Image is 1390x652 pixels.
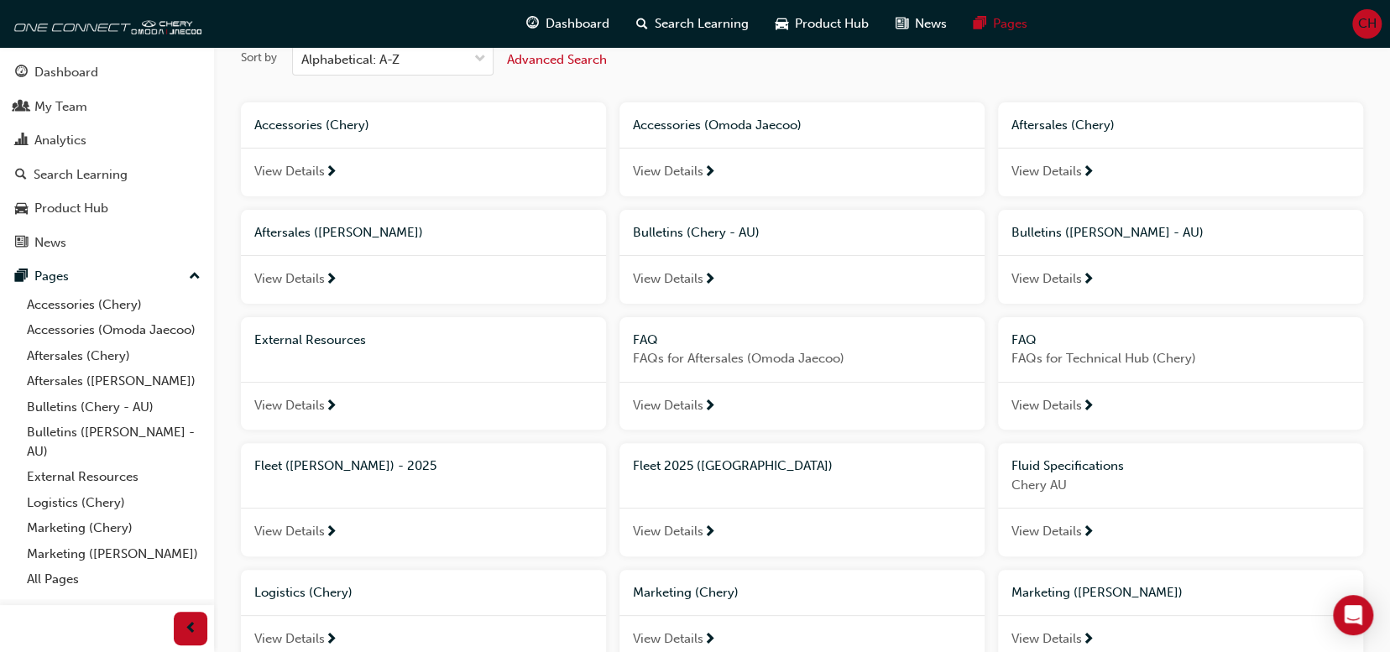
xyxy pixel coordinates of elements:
span: Marketing (Chery) [633,585,739,600]
span: View Details [633,269,703,289]
a: Logistics (Chery) [20,490,207,516]
a: guage-iconDashboard [513,7,623,41]
span: next-icon [325,399,337,415]
img: oneconnect [8,7,201,40]
span: next-icon [325,633,337,648]
a: Fleet 2025 ([GEOGRAPHIC_DATA])View Details [619,443,985,556]
span: View Details [1011,522,1082,541]
span: View Details [1011,396,1082,415]
span: next-icon [703,525,716,540]
a: Dashboard [7,57,207,88]
span: next-icon [1082,399,1095,415]
a: News [7,227,207,258]
span: View Details [1011,629,1082,649]
span: chart-icon [15,133,28,149]
span: guage-icon [526,13,539,34]
span: search-icon [15,168,27,183]
span: next-icon [325,525,337,540]
button: Pages [7,261,207,292]
a: FAQFAQs for Technical Hub (Chery)View Details [998,317,1363,430]
a: Accessories (Omoda Jaecoo)View Details [619,102,985,196]
span: Accessories (Chery) [254,117,369,133]
span: people-icon [15,100,28,115]
span: External Resources [254,332,366,347]
div: News [34,233,66,253]
span: Dashboard [546,14,609,34]
span: next-icon [325,165,337,180]
a: Marketing ([PERSON_NAME]) [20,541,207,567]
a: news-iconNews [882,7,960,41]
div: My Team [34,97,87,117]
span: Advanced Search [507,52,607,67]
a: External ResourcesView Details [241,317,606,430]
a: Bulletins ([PERSON_NAME] - AU)View Details [998,210,1363,304]
span: Chery AU [1011,476,1350,495]
span: next-icon [703,273,716,288]
a: Marketing (Chery) [20,515,207,541]
a: External Resources [20,464,207,490]
span: news-icon [15,236,28,251]
span: guage-icon [15,65,28,81]
span: pages-icon [974,13,986,34]
span: next-icon [1082,273,1095,288]
span: Search Learning [655,14,749,34]
a: Fleet ([PERSON_NAME]) - 2025View Details [241,443,606,556]
span: CH [1358,14,1377,34]
span: Fluid Specifications [1011,458,1124,473]
button: DashboardMy TeamAnalyticsSearch LearningProduct HubNews [7,54,207,261]
span: View Details [1011,269,1082,289]
a: Bulletins (Chery - AU)View Details [619,210,985,304]
a: Analytics [7,125,207,156]
div: Analytics [34,131,86,150]
div: Open Intercom Messenger [1333,595,1373,635]
span: next-icon [1082,165,1095,180]
span: down-icon [474,49,486,70]
a: My Team [7,91,207,123]
span: Aftersales ([PERSON_NAME]) [254,225,423,240]
span: View Details [633,162,703,181]
span: news-icon [896,13,908,34]
span: View Details [254,522,325,541]
span: View Details [1011,162,1082,181]
span: Accessories (Omoda Jaecoo) [633,117,802,133]
span: FAQ [633,332,658,347]
span: FAQ [1011,332,1037,347]
a: Fluid SpecificationsChery AUView Details [998,443,1363,556]
span: next-icon [325,273,337,288]
span: Marketing ([PERSON_NAME]) [1011,585,1183,600]
a: search-iconSearch Learning [623,7,762,41]
a: Accessories (Chery) [20,292,207,318]
span: next-icon [703,399,716,415]
a: Aftersales (Chery) [20,343,207,369]
button: Advanced Search [507,44,607,76]
span: pages-icon [15,269,28,284]
a: Accessories (Omoda Jaecoo) [20,317,207,343]
a: All Pages [20,566,207,592]
span: search-icon [636,13,648,34]
span: Logistics (Chery) [254,585,353,600]
a: Search Learning [7,159,207,190]
div: Product Hub [34,199,108,218]
a: FAQFAQs for Aftersales (Omoda Jaecoo)View Details [619,317,985,430]
span: View Details [254,162,325,181]
span: prev-icon [185,618,197,639]
span: Fleet 2025 ([GEOGRAPHIC_DATA]) [633,458,833,473]
span: Product Hub [795,14,869,34]
span: News [915,14,947,34]
a: car-iconProduct Hub [762,7,882,41]
span: View Details [633,522,703,541]
a: Product Hub [7,193,207,224]
span: next-icon [1082,525,1095,540]
span: Aftersales (Chery) [1011,117,1115,133]
a: Aftersales ([PERSON_NAME]) [20,368,207,394]
span: car-icon [776,13,788,34]
a: pages-iconPages [960,7,1041,41]
a: Accessories (Chery)View Details [241,102,606,196]
span: View Details [254,269,325,289]
div: Search Learning [34,165,128,185]
button: CH [1352,9,1382,39]
span: Fleet ([PERSON_NAME]) - 2025 [254,458,436,473]
span: View Details [633,396,703,415]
